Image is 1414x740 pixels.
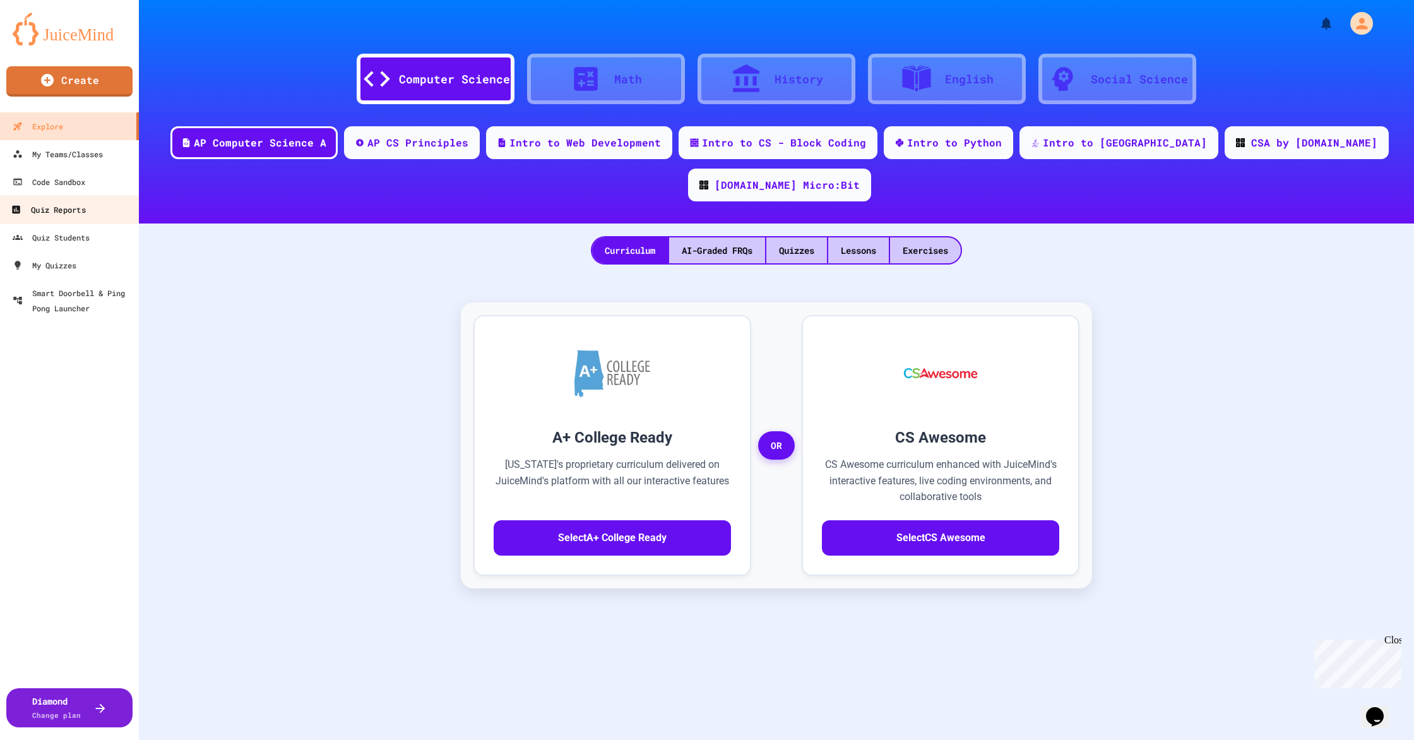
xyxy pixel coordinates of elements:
[592,237,668,263] div: Curriculum
[1043,135,1207,150] div: Intro to [GEOGRAPHIC_DATA]
[715,177,860,193] div: [DOMAIN_NAME] Micro:Bit
[399,71,510,88] div: Computer Science
[775,71,823,88] div: History
[13,230,90,245] div: Quiz Students
[1236,138,1245,147] img: CODE_logo_RGB.png
[6,66,133,97] a: Create
[1337,9,1376,38] div: My Account
[702,135,866,150] div: Intro to CS - Block Coding
[13,146,103,162] div: My Teams/Classes
[828,237,889,263] div: Lessons
[367,135,468,150] div: AP CS Principles
[13,285,134,316] div: Smart Doorbell & Ping Pong Launcher
[5,5,87,80] div: Chat with us now!Close
[32,695,81,721] div: Diamond
[6,688,133,727] button: DiamondChange plan
[614,71,642,88] div: Math
[890,237,961,263] div: Exercises
[494,520,731,556] button: SelectA+ College Ready
[766,237,827,263] div: Quizzes
[1295,13,1337,34] div: My Notifications
[1309,635,1401,688] iframe: chat widget
[758,431,795,460] span: OR
[1251,135,1377,150] div: CSA by [DOMAIN_NAME]
[1361,689,1401,727] iframe: chat widget
[32,710,81,720] span: Change plan
[822,426,1059,449] h3: CS Awesome
[1091,71,1188,88] div: Social Science
[194,135,326,150] div: AP Computer Science A
[669,237,765,263] div: AI-Graded FRQs
[494,426,731,449] h3: A+ College Ready
[11,202,85,218] div: Quiz Reports
[13,258,76,273] div: My Quizzes
[13,174,85,189] div: Code Sandbox
[699,181,708,189] img: CODE_logo_RGB.png
[822,457,1059,505] p: CS Awesome curriculum enhanced with JuiceMind's interactive features, live coding environments, a...
[574,350,650,397] img: A+ College Ready
[907,135,1002,150] div: Intro to Python
[945,71,994,88] div: English
[494,457,731,505] p: [US_STATE]'s proprietary curriculum delivered on JuiceMind's platform with all our interactive fe...
[13,13,126,45] img: logo-orange.svg
[822,520,1059,556] button: SelectCS Awesome
[509,135,661,150] div: Intro to Web Development
[891,335,990,411] img: CS Awesome
[13,119,63,134] div: Explore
